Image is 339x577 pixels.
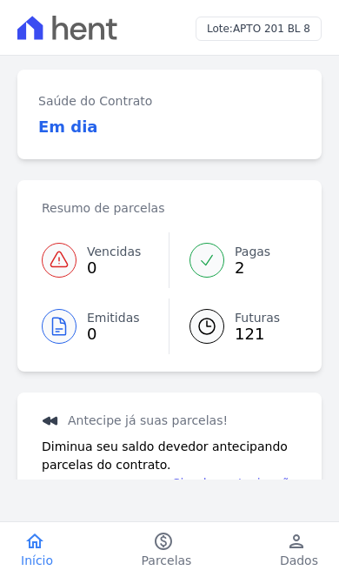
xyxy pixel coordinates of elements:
a: Vencidas 0 [42,232,169,288]
span: Emitidas [87,309,140,327]
span: Parcelas [142,552,192,569]
h3: Em dia [38,115,98,138]
span: 0 [87,261,141,275]
a: Pagas 2 [169,232,297,288]
span: Dados [280,552,318,569]
span: 0 [87,327,140,341]
i: home [24,531,45,552]
span: Vencidas [87,243,141,261]
span: Pagas [235,243,270,261]
span: 2 [235,261,270,275]
p: Diminua seu saldo devedor antecipando parcelas do contrato. [42,438,297,474]
h3: Saúde do Contrato [38,91,152,111]
span: APTO 201 BL 8 [233,23,310,35]
span: Início [21,552,53,569]
span: Futuras [235,309,280,327]
a: paidParcelas [121,531,213,569]
a: personDados [259,531,339,569]
span: 121 [235,327,280,341]
i: paid [153,531,174,552]
h3: Lote: [207,21,310,37]
a: Emitidas 0 [42,299,169,354]
a: Futuras 121 [169,299,297,354]
h3: Antecipe já suas parcelas! [42,410,297,431]
h3: Resumo de parcelas [42,198,164,218]
a: Simular antecipação [173,474,297,493]
i: person [286,531,307,552]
